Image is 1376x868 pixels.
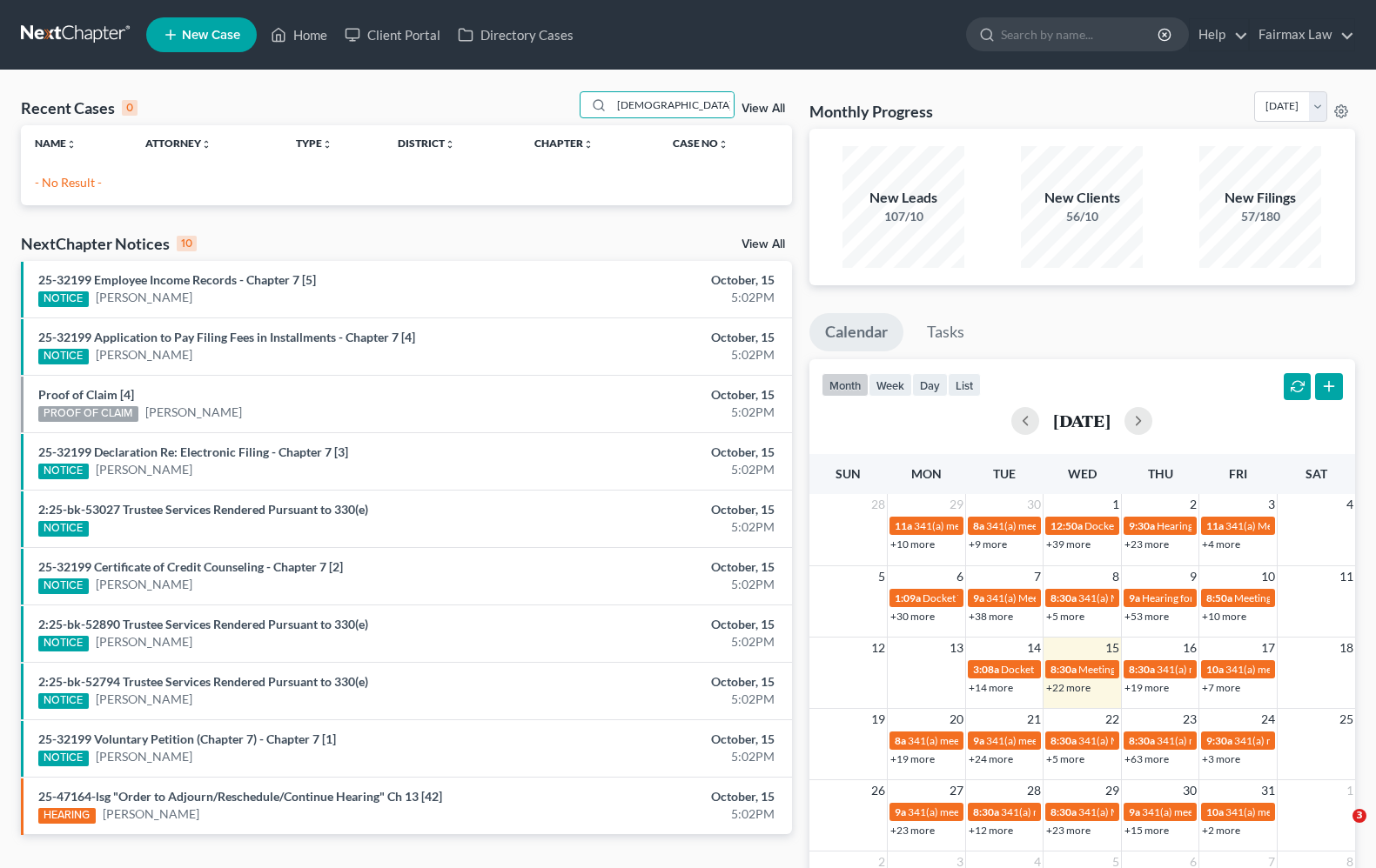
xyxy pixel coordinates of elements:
[322,139,332,150] i: unfold_more
[973,805,999,818] span: 8:30a
[742,238,785,250] a: View All
[914,519,1082,532] span: 341(a) meeting for [PERSON_NAME]
[1046,824,1091,837] a: +23 more
[1001,805,1169,818] span: 341(a) meeting for [PERSON_NAME]
[1129,734,1155,747] span: 8:30a
[1142,805,1310,818] span: 341(a) meeting for [PERSON_NAME]
[1104,780,1121,801] span: 29
[895,805,906,818] span: 9a
[583,139,594,150] i: unfold_more
[1078,663,1215,676] span: Meeting for [PERSON_NAME]
[1021,208,1143,225] div: 56/10
[718,139,728,150] i: unfold_more
[540,386,775,404] div: October, 15
[1181,638,1198,658] span: 16
[1124,824,1169,837] a: +15 more
[1202,752,1240,765] a: +3 more
[540,329,775,346] div: October, 15
[890,537,935,551] a: +10 more
[35,174,778,191] p: - No Result -
[540,518,775,536] div: 5:02PM
[986,591,1227,604] span: 341(a) Meeting for Rayneshia [GEOGRAPHIC_DATA]
[1188,494,1198,515] span: 2
[540,558,775,576] div: October, 15
[540,404,775,421] div: 5:02PM
[973,591,984,604] span: 9a
[869,494,887,515] span: 28
[1001,663,1180,676] span: Docket Text: for [GEOGRAPHIC_DATA]
[1068,466,1097,481] span: Wed
[911,313,980,351] a: Tasks
[1202,824,1240,837] a: +2 more
[1078,591,1350,604] span: 341(a) Meeting for [PERSON_NAME] and [PERSON_NAME]
[890,610,935,623] a: +30 more
[1142,591,1370,604] span: Hearing for [PERSON_NAME] & [PERSON_NAME]
[262,19,336,50] a: Home
[973,734,984,747] span: 9a
[1202,681,1240,694] a: +7 more
[1338,709,1355,730] span: 25
[1021,188,1143,208] div: New Clients
[1124,537,1169,551] a: +23 more
[540,444,775,461] div: October, 15
[96,576,192,593] a: [PERSON_NAME]
[1104,709,1121,730] span: 22
[35,137,77,150] a: Nameunfold_more
[122,100,138,116] div: 0
[540,346,775,364] div: 5:02PM
[38,617,368,631] a: 2:25-bk-52890 Trustee Services Rendered Pursuant to 330(e)
[38,731,336,746] a: 25-32199 Voluntary Petition (Chapter 7) - Chapter 7 [1]
[948,709,965,730] span: 20
[1229,466,1247,481] span: Fri
[1053,411,1111,430] h2: [DATE]
[38,291,89,307] div: NOTICE
[1188,566,1198,587] span: 9
[836,466,861,481] span: Sun
[145,404,242,421] a: [PERSON_NAME]
[96,346,192,364] a: [PERSON_NAME]
[948,780,965,801] span: 27
[895,591,921,604] span: 1:09a
[1025,780,1043,801] span: 28
[842,188,964,208] div: New Leads
[38,444,348,459] a: 25-32199 Declaration Re: Electronic Filing - Chapter 7 [3]
[1148,466,1173,481] span: Thu
[890,824,935,837] a: +23 more
[948,638,965,658] span: 13
[876,566,887,587] span: 5
[1345,494,1355,515] span: 4
[1129,591,1140,604] span: 9a
[38,808,96,824] div: HEARING
[38,636,89,651] div: NOTICE
[673,137,728,150] a: Case Nounfold_more
[38,693,89,709] div: NOTICE
[969,752,1013,765] a: +24 more
[1202,610,1246,623] a: +10 more
[540,289,775,306] div: 5:02PM
[1206,519,1224,532] span: 11a
[948,373,981,397] button: list
[38,502,368,517] a: 2:25-bk-53027 Trustee Services Rendered Pursuant to 330(e)
[869,638,887,658] span: 12
[1032,566,1043,587] span: 7
[1345,780,1355,801] span: 1
[809,101,933,122] h3: Monthly Progress
[96,461,192,478] a: [PERSON_NAME]
[612,92,734,117] input: Search by name...
[540,461,775,478] div: 5:02PM
[1124,610,1169,623] a: +53 more
[1025,638,1043,658] span: 14
[38,674,368,689] a: 2:25-bk-52794 Trustee Services Rendered Pursuant to 330(e)
[540,805,775,823] div: 5:02PM
[1206,734,1232,747] span: 9:30a
[96,633,192,651] a: [PERSON_NAME]
[540,633,775,651] div: 5:02PM
[809,313,903,351] a: Calendar
[1199,208,1321,225] div: 57/180
[38,330,415,344] a: 25-32199 Application to Pay Filing Fees in Installments - Chapter 7 [4]
[1338,638,1355,658] span: 18
[1050,591,1077,604] span: 8:30a
[742,103,785,115] a: View All
[1181,709,1198,730] span: 23
[1234,591,1371,604] span: Meeting for [PERSON_NAME]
